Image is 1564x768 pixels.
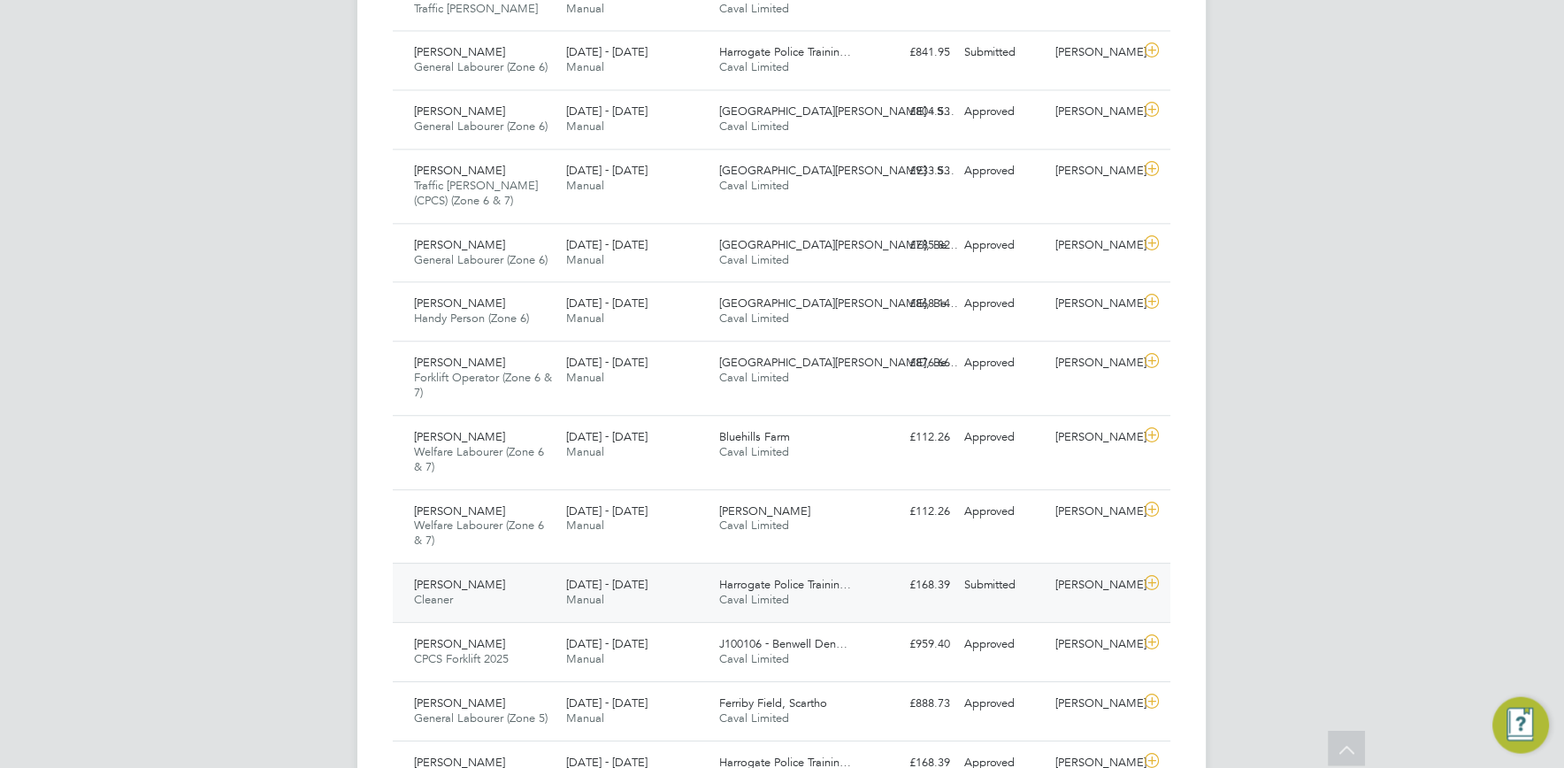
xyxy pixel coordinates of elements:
[1049,157,1141,186] div: [PERSON_NAME]
[567,59,605,74] span: Manual
[567,370,605,385] span: Manual
[957,497,1049,526] div: Approved
[720,518,790,533] span: Caval Limited
[865,497,957,526] div: £112.26
[957,689,1049,718] div: Approved
[567,119,605,134] span: Manual
[567,311,605,326] span: Manual
[567,237,648,252] span: [DATE] - [DATE]
[414,296,505,311] span: [PERSON_NAME]
[1049,97,1141,127] div: [PERSON_NAME]
[720,311,790,326] span: Caval Limited
[720,695,828,710] span: Ferriby Field, Scartho
[414,695,505,710] span: [PERSON_NAME]
[957,289,1049,319] div: Approved
[567,252,605,267] span: Manual
[720,577,852,592] span: Harrogate Police Trainin…
[720,104,955,119] span: [GEOGRAPHIC_DATA][PERSON_NAME] - S…
[957,630,1049,659] div: Approved
[1049,630,1141,659] div: [PERSON_NAME]
[1049,423,1141,452] div: [PERSON_NAME]
[567,178,605,193] span: Manual
[720,237,959,252] span: [GEOGRAPHIC_DATA][PERSON_NAME], Be…
[957,231,1049,260] div: Approved
[865,231,957,260] div: £785.82
[720,119,790,134] span: Caval Limited
[567,592,605,607] span: Manual
[720,636,848,651] span: J100106 - Benwell Den…
[720,710,790,726] span: Caval Limited
[720,59,790,74] span: Caval Limited
[720,1,790,16] span: Caval Limited
[865,38,957,67] div: £841.95
[567,104,648,119] span: [DATE] - [DATE]
[414,651,509,666] span: CPCS Forklift 2025
[567,518,605,533] span: Manual
[414,710,548,726] span: General Labourer (Zone 5)
[567,651,605,666] span: Manual
[414,1,538,16] span: Traffic [PERSON_NAME]
[865,689,957,718] div: £888.73
[720,163,955,178] span: [GEOGRAPHIC_DATA][PERSON_NAME] - S…
[414,104,505,119] span: [PERSON_NAME]
[957,571,1049,600] div: Submitted
[414,163,505,178] span: [PERSON_NAME]
[414,119,548,134] span: General Labourer (Zone 6)
[865,630,957,659] div: £959.40
[1049,497,1141,526] div: [PERSON_NAME]
[567,355,648,370] span: [DATE] - [DATE]
[414,44,505,59] span: [PERSON_NAME]
[567,44,648,59] span: [DATE] - [DATE]
[414,592,453,607] span: Cleaner
[414,444,544,474] span: Welfare Labourer (Zone 6 & 7)
[865,157,957,186] div: £933.53
[567,1,605,16] span: Manual
[414,518,544,548] span: Welfare Labourer (Zone 6 & 7)
[1049,289,1141,319] div: [PERSON_NAME]
[567,444,605,459] span: Manual
[1049,231,1141,260] div: [PERSON_NAME]
[1049,38,1141,67] div: [PERSON_NAME]
[865,97,957,127] div: £804.53
[720,429,791,444] span: Bluehills Farm
[567,636,648,651] span: [DATE] - [DATE]
[720,252,790,267] span: Caval Limited
[720,503,811,518] span: [PERSON_NAME]
[720,651,790,666] span: Caval Limited
[865,349,957,378] div: £876.66
[567,503,648,518] span: [DATE] - [DATE]
[414,503,505,518] span: [PERSON_NAME]
[865,571,957,600] div: £168.39
[957,349,1049,378] div: Approved
[957,157,1049,186] div: Approved
[957,38,1049,67] div: Submitted
[720,178,790,193] span: Caval Limited
[720,592,790,607] span: Caval Limited
[957,423,1049,452] div: Approved
[567,577,648,592] span: [DATE] - [DATE]
[957,97,1049,127] div: Approved
[414,636,505,651] span: [PERSON_NAME]
[414,429,505,444] span: [PERSON_NAME]
[414,178,538,208] span: Traffic [PERSON_NAME] (CPCS) (Zone 6 & 7)
[720,444,790,459] span: Caval Limited
[720,44,852,59] span: Harrogate Police Trainin…
[414,370,552,400] span: Forklift Operator (Zone 6 & 7)
[1049,689,1141,718] div: [PERSON_NAME]
[414,311,529,326] span: Handy Person (Zone 6)
[1049,571,1141,600] div: [PERSON_NAME]
[865,289,957,319] div: £868.14
[567,296,648,311] span: [DATE] - [DATE]
[414,59,548,74] span: General Labourer (Zone 6)
[720,355,959,370] span: [GEOGRAPHIC_DATA][PERSON_NAME], Be…
[865,423,957,452] div: £112.26
[414,252,548,267] span: General Labourer (Zone 6)
[1493,697,1550,754] button: Engage Resource Center
[567,163,648,178] span: [DATE] - [DATE]
[567,429,648,444] span: [DATE] - [DATE]
[414,577,505,592] span: [PERSON_NAME]
[567,695,648,710] span: [DATE] - [DATE]
[720,296,959,311] span: [GEOGRAPHIC_DATA][PERSON_NAME], Be…
[414,355,505,370] span: [PERSON_NAME]
[720,370,790,385] span: Caval Limited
